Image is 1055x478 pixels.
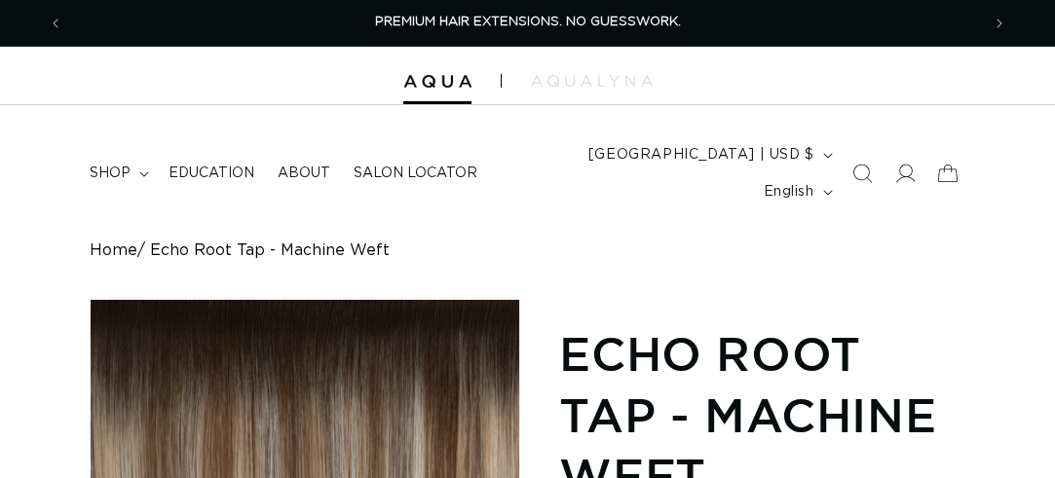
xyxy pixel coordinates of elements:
[764,182,814,202] span: English
[342,153,489,194] a: Salon Locator
[978,5,1021,42] button: Next announcement
[266,153,342,194] a: About
[531,75,653,87] img: aqualyna.com
[752,173,841,210] button: English
[403,75,471,89] img: Aqua Hair Extensions
[90,241,964,260] nav: breadcrumbs
[375,16,681,28] span: PREMIUM HAIR EXTENSIONS. NO GUESSWORK.
[150,241,390,260] span: Echo Root Tap - Machine Weft
[157,153,266,194] a: Education
[577,136,841,173] button: [GEOGRAPHIC_DATA] | USD $
[588,145,814,165] span: [GEOGRAPHIC_DATA] | USD $
[78,153,157,194] summary: shop
[841,152,884,195] summary: Search
[278,165,330,182] span: About
[34,5,77,42] button: Previous announcement
[354,165,477,182] span: Salon Locator
[90,241,137,260] a: Home
[90,165,131,182] span: shop
[169,165,254,182] span: Education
